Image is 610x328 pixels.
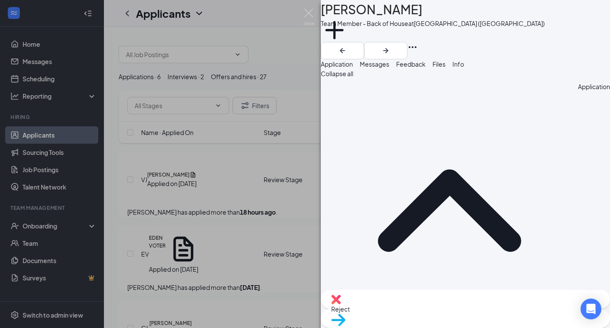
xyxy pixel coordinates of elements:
svg: Plus [321,16,348,44]
svg: Ellipses [407,42,418,52]
svg: ArrowLeftNew [337,45,348,56]
span: Files [432,60,445,68]
span: Reject [331,305,350,313]
button: ArrowRight [364,42,407,59]
span: Info [452,60,464,68]
span: Messages [360,60,389,68]
span: Collapse all [321,70,353,77]
div: Open Intercom Messenger [581,299,601,319]
button: ArrowLeftNew [321,42,364,59]
div: Team Member - Back of House at [GEOGRAPHIC_DATA] ([GEOGRAPHIC_DATA]) [321,19,545,28]
span: Application [321,60,353,68]
span: Feedback [396,60,426,68]
svg: ArrowRight [381,45,391,56]
button: PlusAdd a tag [321,16,348,53]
